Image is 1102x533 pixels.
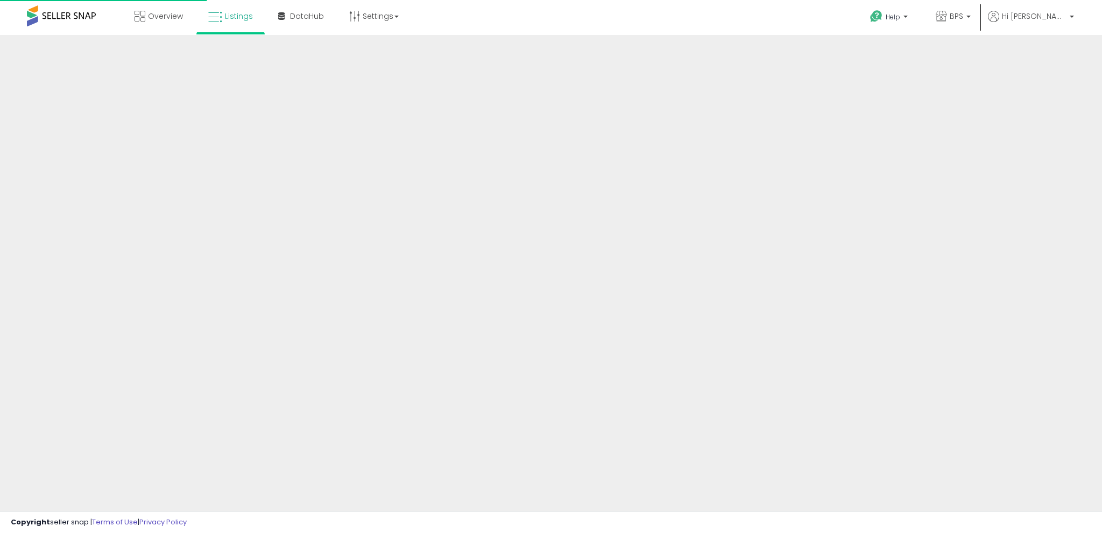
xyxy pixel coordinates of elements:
[950,11,963,22] span: BPS
[1002,11,1066,22] span: Hi [PERSON_NAME]
[870,10,883,23] i: Get Help
[148,11,183,22] span: Overview
[886,12,900,22] span: Help
[988,11,1074,35] a: Hi [PERSON_NAME]
[290,11,324,22] span: DataHub
[861,2,919,35] a: Help
[225,11,253,22] span: Listings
